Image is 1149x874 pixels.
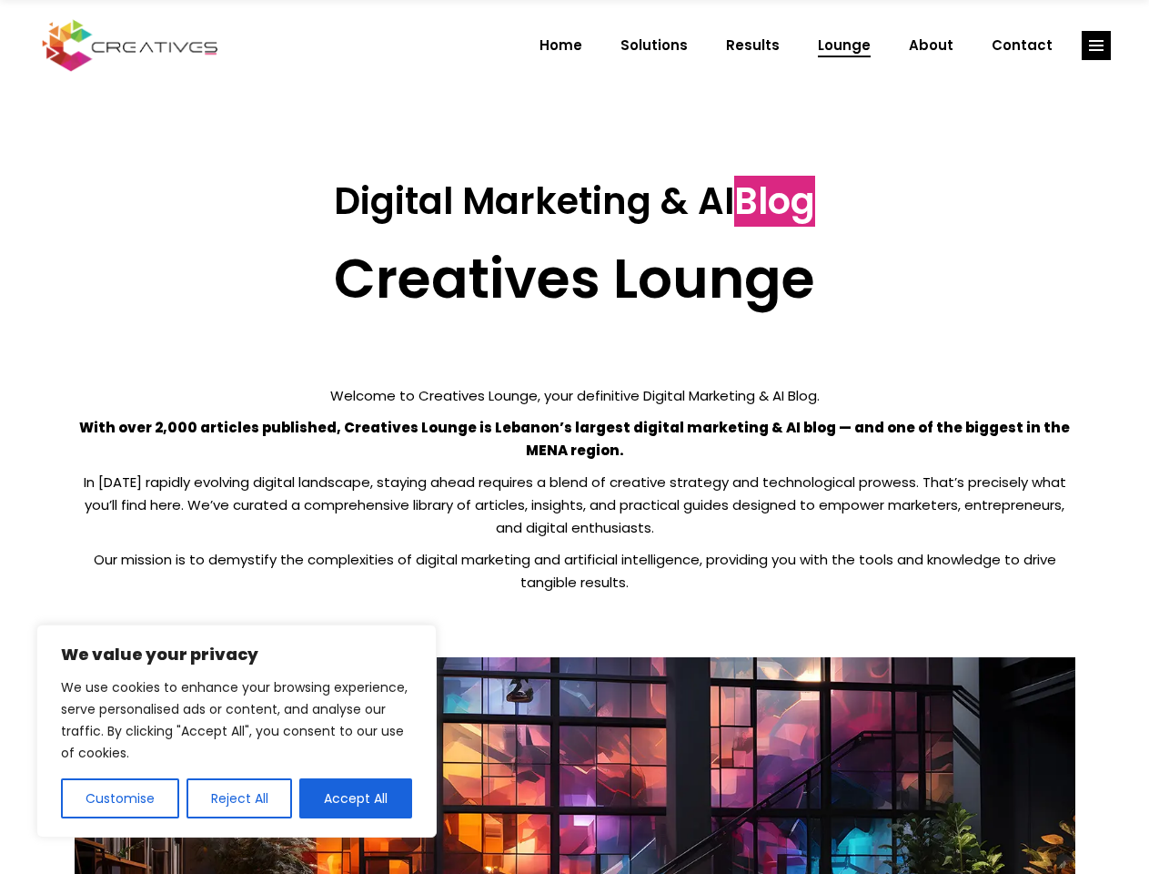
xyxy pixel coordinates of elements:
[707,22,799,69] a: Results
[539,22,582,69] span: Home
[992,22,1053,69] span: Contact
[973,22,1072,69] a: Contact
[75,548,1075,594] p: Our mission is to demystify the complexities of digital marketing and artificial intelligence, pr...
[1082,31,1111,60] a: link
[520,22,601,69] a: Home
[890,22,973,69] a: About
[909,22,953,69] span: About
[75,471,1075,539] p: In [DATE] rapidly evolving digital landscape, staying ahead requires a blend of creative strategy...
[61,778,179,818] button: Customise
[186,778,293,818] button: Reject All
[75,384,1075,407] p: Welcome to Creatives Lounge, your definitive Digital Marketing & AI Blog.
[620,22,688,69] span: Solutions
[799,22,890,69] a: Lounge
[75,246,1075,311] h2: Creatives Lounge
[726,22,780,69] span: Results
[734,176,815,227] span: Blog
[79,418,1070,460] strong: With over 2,000 articles published, Creatives Lounge is Lebanon’s largest digital marketing & AI ...
[75,179,1075,223] h3: Digital Marketing & AI
[299,778,412,818] button: Accept All
[36,625,437,838] div: We value your privacy
[38,17,222,74] img: Creatives
[601,22,707,69] a: Solutions
[818,22,871,69] span: Lounge
[61,676,412,764] p: We use cookies to enhance your browsing experience, serve personalised ads or content, and analys...
[61,644,412,666] p: We value your privacy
